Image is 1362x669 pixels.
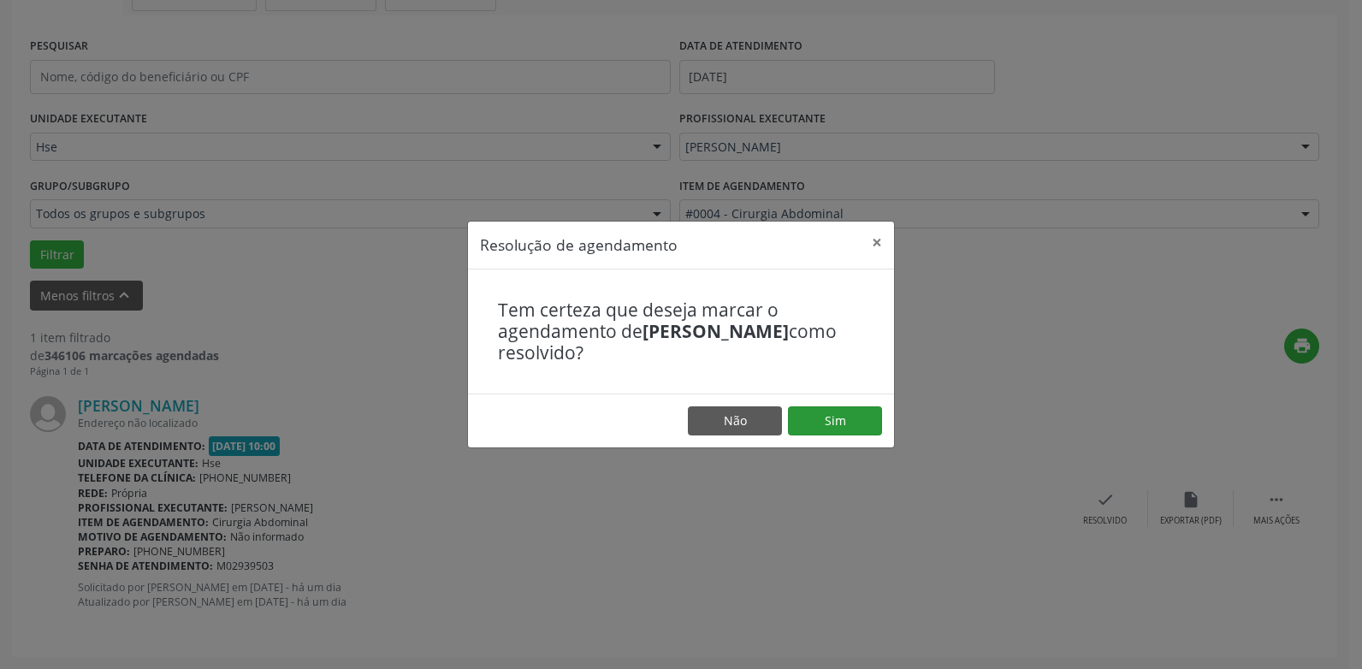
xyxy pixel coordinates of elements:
b: [PERSON_NAME] [643,319,789,343]
button: Não [688,406,782,435]
h5: Resolução de agendamento [480,234,678,256]
h4: Tem certeza que deseja marcar o agendamento de como resolvido? [498,299,864,364]
button: Sim [788,406,882,435]
button: Close [860,222,894,263]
